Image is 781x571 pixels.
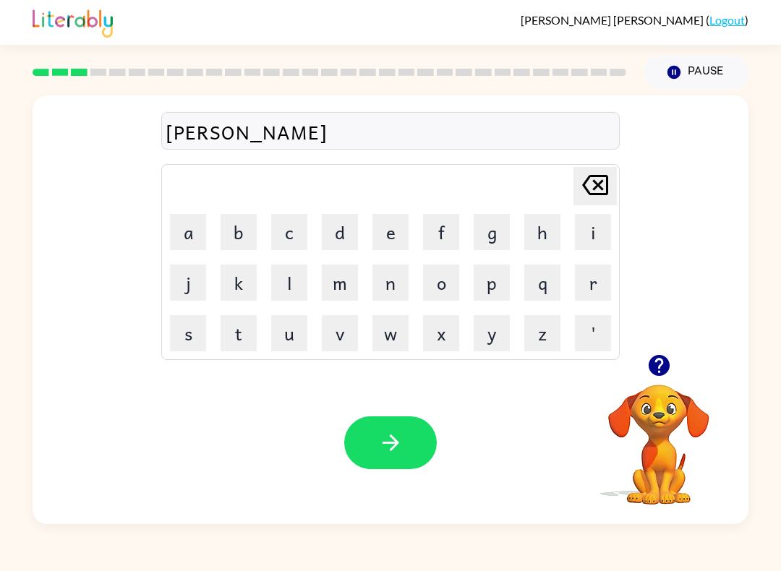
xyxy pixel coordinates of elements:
button: Pause [644,56,748,89]
button: y [474,315,510,351]
button: h [524,214,560,250]
button: q [524,265,560,301]
button: p [474,265,510,301]
button: r [575,265,611,301]
button: s [170,315,206,351]
button: t [221,315,257,351]
button: d [322,214,358,250]
video: Your browser must support playing .mp4 files to use Literably. Please try using another browser. [586,362,731,507]
button: v [322,315,358,351]
button: l [271,265,307,301]
button: u [271,315,307,351]
button: x [423,315,459,351]
button: g [474,214,510,250]
button: n [372,265,409,301]
button: a [170,214,206,250]
button: c [271,214,307,250]
button: z [524,315,560,351]
span: [PERSON_NAME] [PERSON_NAME] [521,13,706,27]
button: i [575,214,611,250]
img: Literably [33,6,113,38]
button: e [372,214,409,250]
div: ( ) [521,13,748,27]
button: w [372,315,409,351]
button: k [221,265,257,301]
a: Logout [709,13,745,27]
button: o [423,265,459,301]
button: ' [575,315,611,351]
button: b [221,214,257,250]
button: j [170,265,206,301]
button: f [423,214,459,250]
div: [PERSON_NAME] [166,116,615,147]
button: m [322,265,358,301]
